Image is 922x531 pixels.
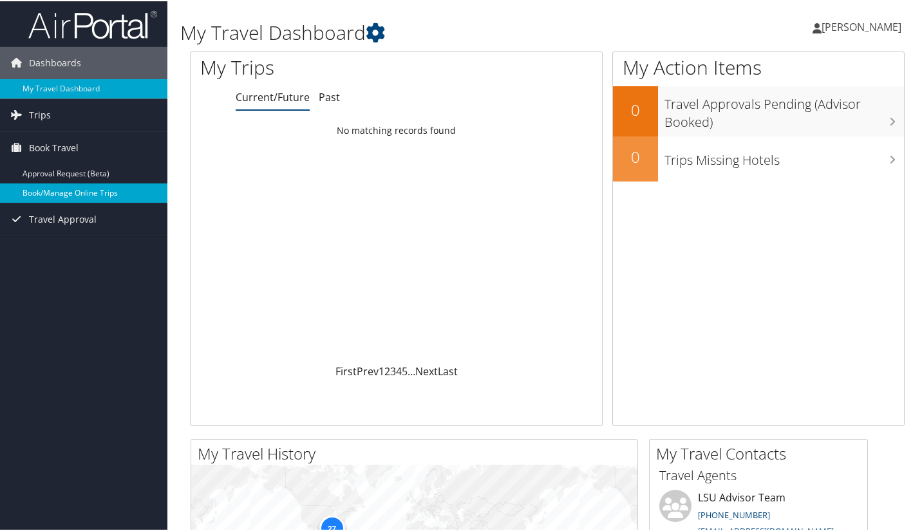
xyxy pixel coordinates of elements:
[29,202,97,234] span: Travel Approval
[613,98,658,120] h2: 0
[390,363,396,377] a: 3
[438,363,458,377] a: Last
[415,363,438,377] a: Next
[379,363,384,377] a: 1
[29,131,79,163] span: Book Travel
[664,144,904,168] h3: Trips Missing Hotels
[613,135,904,180] a: 0Trips Missing Hotels
[656,442,867,463] h2: My Travel Contacts
[396,363,402,377] a: 4
[180,18,670,45] h1: My Travel Dashboard
[319,89,340,103] a: Past
[613,145,658,167] h2: 0
[200,53,421,80] h1: My Trips
[822,19,901,33] span: [PERSON_NAME]
[29,46,81,78] span: Dashboards
[198,442,637,463] h2: My Travel History
[28,8,157,39] img: airportal-logo.png
[659,465,858,483] h3: Travel Agents
[191,118,602,141] td: No matching records found
[813,6,914,45] a: [PERSON_NAME]
[698,508,770,519] a: [PHONE_NUMBER]
[29,98,51,130] span: Trips
[384,363,390,377] a: 2
[357,363,379,377] a: Prev
[408,363,415,377] span: …
[402,363,408,377] a: 5
[664,88,904,130] h3: Travel Approvals Pending (Advisor Booked)
[613,53,904,80] h1: My Action Items
[613,85,904,135] a: 0Travel Approvals Pending (Advisor Booked)
[236,89,310,103] a: Current/Future
[335,363,357,377] a: First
